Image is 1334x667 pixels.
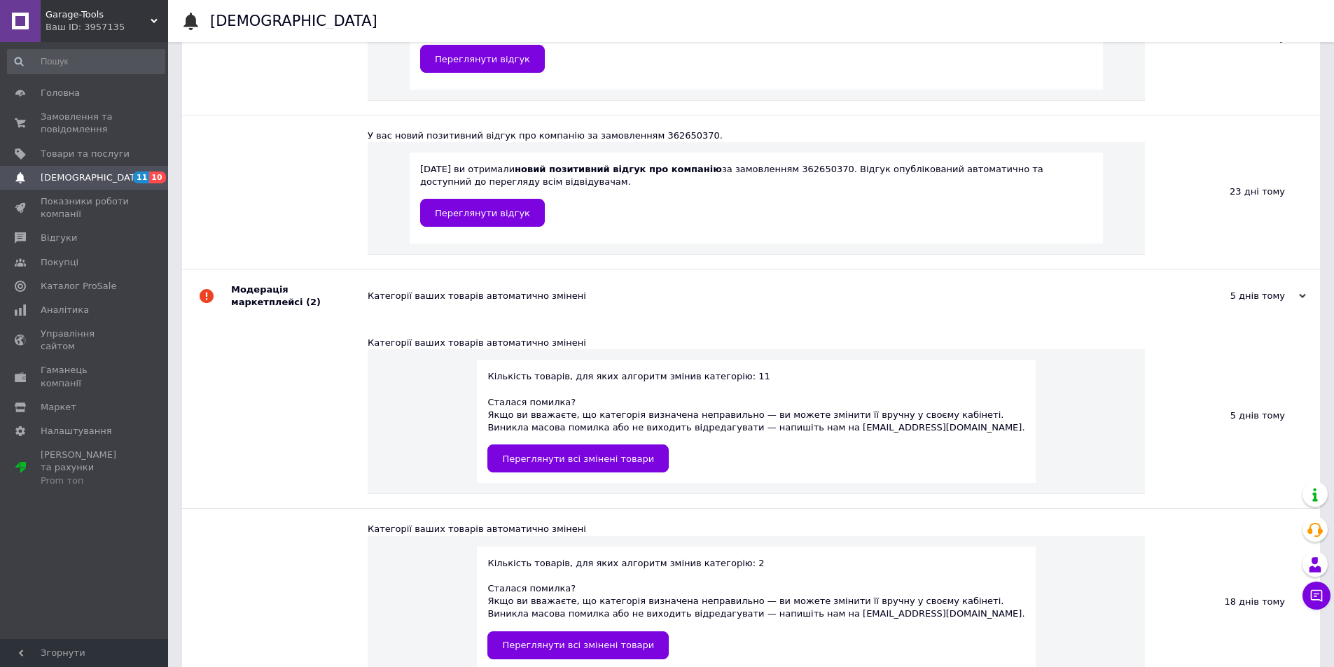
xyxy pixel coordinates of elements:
span: 11 [133,171,149,183]
span: Управління сайтом [41,328,130,353]
span: Аналітика [41,304,89,316]
span: [DEMOGRAPHIC_DATA] [41,171,144,184]
div: 5 днів тому [1166,290,1306,302]
div: Категорії ваших товарів автоматично змінені [368,290,1166,302]
div: Ваш ID: 3957135 [46,21,168,34]
div: Категорії ваших товарів автоматично змінені [368,523,1145,535]
span: Гаманець компанії [41,364,130,389]
a: Переглянути всі змінені товари [487,631,669,659]
span: [PERSON_NAME] та рахунки [41,449,130,487]
h1: [DEMOGRAPHIC_DATA] [210,13,377,29]
div: 5 днів тому [1145,323,1320,508]
span: Налаштування [41,425,112,437]
span: Головна [41,87,80,99]
span: Переглянути всі змінені товари [502,454,654,464]
b: новий позитивний відгук про компанію [515,164,722,174]
div: Модерація маркетплейсі [231,269,368,323]
span: Переглянути всі змінені товари [502,640,654,650]
div: Кількість товарів, для яких алгоритм змінив категорію: 2 Cталася помилка? Якщо ви вважаєте, що ка... [487,557,1024,659]
span: Переглянути відгук [435,54,530,64]
span: Замовлення та повідомлення [41,111,130,136]
div: Кількість товарів, для яких алгоритм змінив категорію: 11 Cталася помилка? Якщо ви вважаєте, що к... [487,370,1024,472]
span: Переглянути відгук [435,208,530,218]
a: Переглянути відгук [420,45,545,73]
div: [DATE] ви отримали за замовленням 362650370. Відгук опублікований автоматично та доступний до пер... [420,163,1092,227]
span: Покупці [41,256,78,269]
div: 23 дні тому [1145,115,1320,269]
div: У вас новий позитивний відгук про компанію за замовленням 362650370. [368,129,1145,142]
div: Категорії ваших товарів автоматично змінені [368,337,1145,349]
a: Переглянути відгук [420,199,545,227]
input: Пошук [7,49,165,74]
span: Показники роботи компанії [41,195,130,220]
span: 10 [149,171,165,183]
a: Переглянути всі змінені товари [487,444,669,472]
span: Каталог ProSale [41,280,116,293]
span: Маркет [41,401,76,414]
span: Відгуки [41,232,77,244]
span: Товари та послуги [41,148,130,160]
button: Чат з покупцем [1302,582,1330,610]
span: (2) [306,297,321,307]
span: Garage-Tools [46,8,151,21]
div: Prom топ [41,475,130,487]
